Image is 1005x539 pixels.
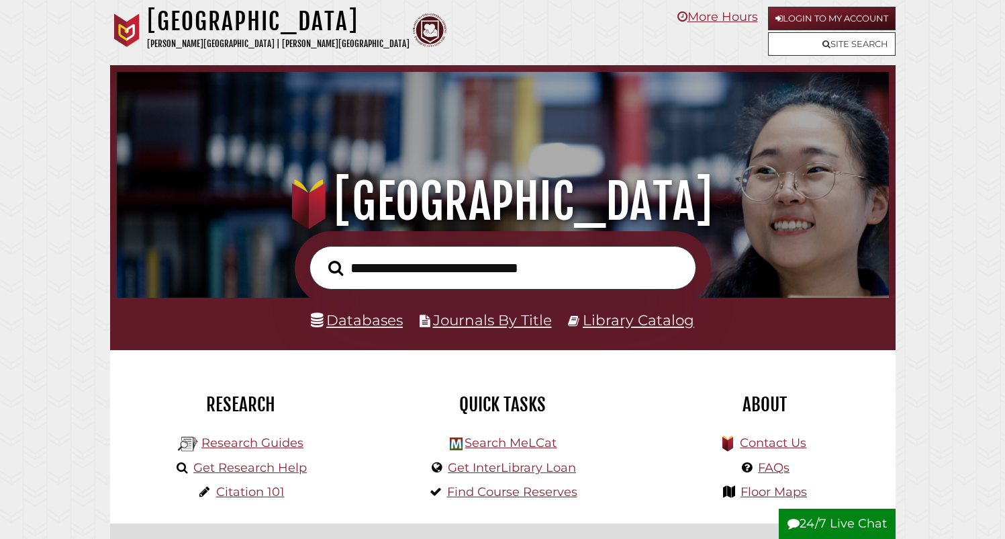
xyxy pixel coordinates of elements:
a: Site Search [768,32,896,56]
img: Hekman Library Logo [450,438,463,450]
img: Calvin University [110,13,144,47]
h1: [GEOGRAPHIC_DATA] [147,7,410,36]
h2: About [644,393,886,416]
a: Find Course Reserves [447,485,577,499]
a: Search MeLCat [465,436,557,450]
a: Citation 101 [216,485,285,499]
h2: Quick Tasks [382,393,624,416]
a: Floor Maps [740,485,807,499]
a: Get Research Help [193,460,307,475]
a: FAQs [758,460,789,475]
img: Calvin Theological Seminary [413,13,446,47]
i: Search [328,260,343,276]
a: Get InterLibrary Loan [448,460,576,475]
a: Login to My Account [768,7,896,30]
h2: Research [120,393,362,416]
h1: [GEOGRAPHIC_DATA] [132,172,873,231]
a: Research Guides [201,436,303,450]
p: [PERSON_NAME][GEOGRAPHIC_DATA] | [PERSON_NAME][GEOGRAPHIC_DATA] [147,36,410,52]
a: More Hours [677,9,758,24]
a: Contact Us [740,436,806,450]
img: Hekman Library Logo [178,434,198,454]
a: Journals By Title [433,311,552,329]
a: Databases [311,311,403,329]
button: Search [322,257,350,280]
a: Library Catalog [583,311,694,329]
